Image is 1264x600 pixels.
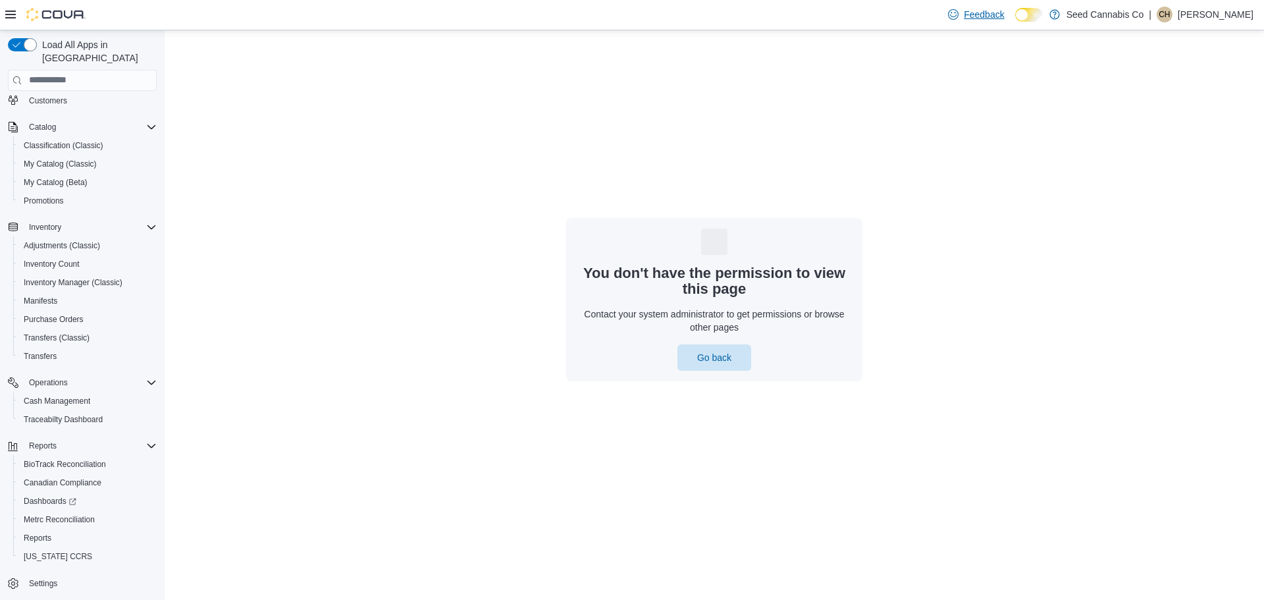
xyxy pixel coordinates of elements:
button: Classification (Classic) [13,136,162,155]
span: Purchase Orders [24,314,84,325]
span: Reports [24,438,157,454]
a: [US_STATE] CCRS [18,549,97,564]
span: Cash Management [18,393,157,409]
a: Metrc Reconciliation [18,512,100,528]
span: Catalog [29,122,56,132]
span: Washington CCRS [18,549,157,564]
span: Operations [29,377,68,388]
a: Adjustments (Classic) [18,238,105,254]
button: Manifests [13,292,162,310]
a: Traceabilty Dashboard [18,412,108,427]
span: Manifests [18,293,157,309]
a: Dashboards [13,492,162,510]
span: Classification (Classic) [18,138,157,153]
span: Canadian Compliance [24,477,101,488]
span: Metrc Reconciliation [24,514,95,525]
span: Load All Apps in [GEOGRAPHIC_DATA] [37,38,157,65]
button: Transfers (Classic) [13,329,162,347]
span: Inventory Manager (Classic) [24,277,122,288]
button: Operations [3,373,162,392]
a: Inventory Count [18,256,85,272]
a: My Catalog (Classic) [18,156,102,172]
button: Inventory [24,219,66,235]
span: Inventory Manager (Classic) [18,275,157,290]
span: Manifests [24,296,57,306]
span: My Catalog (Beta) [18,175,157,190]
a: Settings [24,576,63,591]
button: Cash Management [13,392,162,410]
span: Traceabilty Dashboard [18,412,157,427]
a: Customers [24,93,72,109]
p: [PERSON_NAME] [1178,7,1253,22]
span: Operations [24,375,157,391]
span: Transfers (Classic) [24,333,90,343]
span: Reports [18,530,157,546]
span: Classification (Classic) [24,140,103,151]
span: [US_STATE] CCRS [24,551,92,562]
span: Adjustments (Classic) [18,238,157,254]
span: My Catalog (Classic) [18,156,157,172]
button: Promotions [13,192,162,210]
span: Cash Management [24,396,90,406]
span: Feedback [964,8,1004,21]
button: Inventory [3,218,162,236]
span: BioTrack Reconciliation [18,456,157,472]
span: Transfers (Classic) [18,330,157,346]
span: Reports [29,441,57,451]
a: BioTrack Reconciliation [18,456,111,472]
button: My Catalog (Beta) [13,173,162,192]
span: Purchase Orders [18,312,157,327]
button: Metrc Reconciliation [13,510,162,529]
button: Go back [677,344,751,371]
span: Inventory Count [18,256,157,272]
a: Purchase Orders [18,312,89,327]
button: Purchase Orders [13,310,162,329]
button: [US_STATE] CCRS [13,547,162,566]
input: Dark Mode [1015,8,1043,22]
span: Promotions [24,196,64,206]
span: Catalog [24,119,157,135]
span: My Catalog (Beta) [24,177,88,188]
button: Inventory Count [13,255,162,273]
span: Reports [24,533,51,543]
a: Transfers [18,348,62,364]
button: Catalog [3,118,162,136]
span: Inventory [24,219,157,235]
img: Cova [26,8,86,21]
span: Settings [29,578,57,589]
a: Cash Management [18,393,95,409]
p: Seed Cannabis Co [1066,7,1144,22]
button: Reports [3,437,162,455]
p: Contact your system administrator to get permissions or browse other pages [577,308,852,334]
button: Reports [13,529,162,547]
button: Canadian Compliance [13,474,162,492]
a: Inventory Manager (Classic) [18,275,128,290]
span: Customers [24,92,157,109]
a: Manifests [18,293,63,309]
a: Canadian Compliance [18,475,107,491]
a: Reports [18,530,57,546]
button: Adjustments (Classic) [13,236,162,255]
button: Operations [24,375,73,391]
a: Promotions [18,193,69,209]
a: My Catalog (Beta) [18,175,93,190]
button: Traceabilty Dashboard [13,410,162,429]
span: Settings [24,575,157,591]
button: Transfers [13,347,162,366]
span: CH [1159,7,1170,22]
button: Settings [3,574,162,593]
div: Courtney Huggins [1157,7,1172,22]
button: My Catalog (Classic) [13,155,162,173]
span: My Catalog (Classic) [24,159,97,169]
span: Transfers [18,348,157,364]
span: Canadian Compliance [18,475,157,491]
a: Feedback [943,1,1009,28]
span: Dashboards [18,493,157,509]
a: Classification (Classic) [18,138,109,153]
a: Dashboards [18,493,82,509]
span: Adjustments (Classic) [24,240,100,251]
a: Transfers (Classic) [18,330,95,346]
button: Customers [3,91,162,110]
span: Customers [29,95,67,106]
